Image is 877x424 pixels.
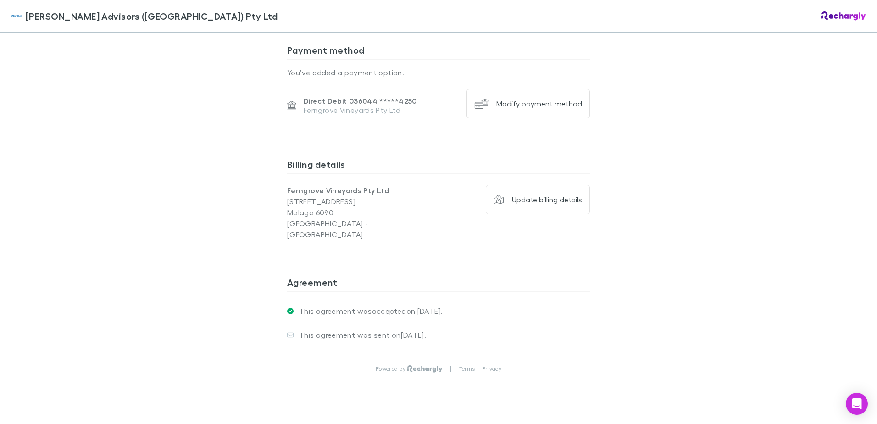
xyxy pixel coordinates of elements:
[287,159,590,173] h3: Billing details
[287,277,590,291] h3: Agreement
[304,96,417,106] p: Direct Debit 036044 ***** 4250
[11,11,22,22] img: William Buck Advisors (WA) Pty Ltd's Logo
[407,365,443,373] img: Rechargly Logo
[474,96,489,111] img: Modify payment method's Logo
[512,195,582,204] div: Update billing details
[287,67,590,78] p: You’ve added a payment option.
[486,185,590,214] button: Update billing details
[821,11,866,21] img: Rechargly Logo
[287,45,590,59] h3: Payment method
[846,393,868,415] div: Open Intercom Messenger
[287,196,438,207] p: [STREET_ADDRESS]
[287,207,438,218] p: Malaga 6090
[450,365,451,373] p: |
[287,218,438,240] p: [GEOGRAPHIC_DATA] - [GEOGRAPHIC_DATA]
[496,99,582,108] div: Modify payment method
[482,365,501,373] a: Privacy
[376,365,407,373] p: Powered by
[466,89,590,118] button: Modify payment method
[26,9,278,23] span: [PERSON_NAME] Advisors ([GEOGRAPHIC_DATA]) Pty Ltd
[287,185,438,196] p: Ferngrove Vineyards Pty Ltd
[459,365,475,373] a: Terms
[294,307,443,316] p: This agreement was accepted on [DATE] .
[304,106,417,115] p: Ferngrove Vineyards Pty Ltd
[294,330,426,340] p: This agreement was sent on [DATE] .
